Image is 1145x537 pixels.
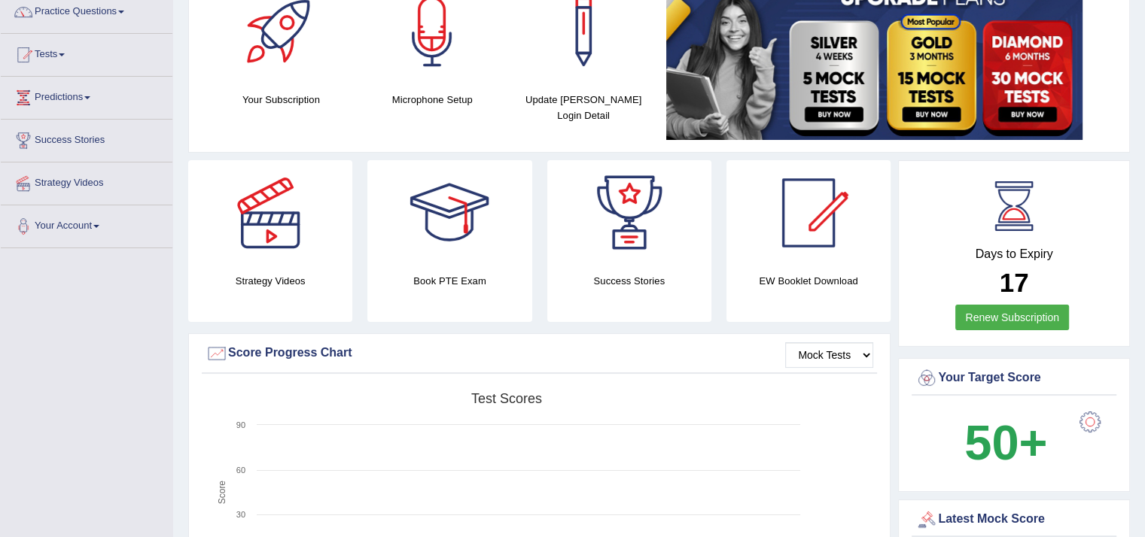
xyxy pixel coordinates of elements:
[367,273,531,289] h4: Book PTE Exam
[516,92,652,123] h4: Update [PERSON_NAME] Login Detail
[1,34,172,71] a: Tests
[1000,268,1029,297] b: 17
[726,273,891,289] h4: EW Booklet Download
[915,508,1113,531] div: Latest Mock Score
[1,120,172,157] a: Success Stories
[471,391,542,406] tspan: Test scores
[213,92,349,108] h4: Your Subscription
[915,367,1113,390] div: Your Target Score
[915,247,1113,261] h4: Days to Expiry
[955,305,1069,330] a: Renew Subscription
[364,92,501,108] h4: Microphone Setup
[1,77,172,114] a: Predictions
[236,420,245,429] text: 90
[236,510,245,519] text: 30
[964,415,1047,470] b: 50+
[1,162,172,200] a: Strategy Videos
[236,466,245,475] text: 60
[188,273,352,289] h4: Strategy Videos
[1,205,172,243] a: Your Account
[206,342,873,365] div: Score Progress Chart
[217,481,227,505] tspan: Score
[547,273,711,289] h4: Success Stories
